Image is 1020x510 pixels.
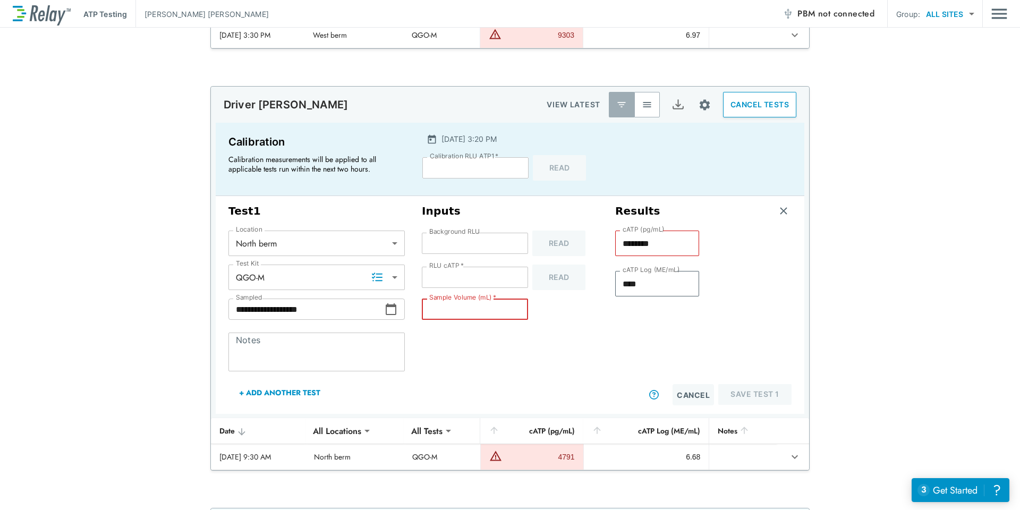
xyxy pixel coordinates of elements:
div: cATP Log (ME/mL) [592,424,701,437]
input: Choose date, selected date is Sep 4, 2025 [228,299,385,320]
div: Notes [718,424,768,437]
div: 6.68 [592,452,701,462]
div: [DATE] 9:30 AM [219,452,297,462]
button: expand row [786,26,804,44]
label: Sampled [236,294,262,301]
label: Sample Volume (mL) [429,294,496,301]
p: ATP Testing [83,8,127,20]
div: QGO-M [228,267,405,288]
iframe: Resource center [912,478,1009,502]
div: cATP (pg/mL) [489,424,575,437]
label: Background RLU [429,228,480,235]
p: Calibration [228,133,403,150]
img: Drawer Icon [991,4,1007,24]
label: cATP (pg/mL) [623,226,665,233]
th: Date [211,418,305,444]
img: Warning [489,28,501,40]
img: Export Icon [671,98,685,112]
button: Export [665,92,691,117]
div: 4791 [505,452,575,462]
button: expand row [786,448,804,466]
span: PBM [797,6,874,21]
p: Calibration measurements will be applied to all applicable tests run within the next two hours. [228,155,398,174]
label: Calibration RLU ATP1 [430,152,498,160]
div: North berm [228,233,405,254]
img: Remove [778,206,789,216]
p: [PERSON_NAME] [PERSON_NAME] [144,8,269,20]
img: Calender Icon [427,134,437,144]
label: Test Kit [236,260,259,267]
p: VIEW LATEST [547,98,600,111]
img: Offline Icon [783,8,793,19]
table: sticky table [211,418,809,470]
p: Group: [896,8,920,20]
h3: Test 1 [228,205,405,218]
img: Warning [489,449,502,462]
button: PBM not connected [778,3,879,24]
div: 6.97 [592,30,700,40]
label: cATP Log (ME/mL) [623,266,679,274]
p: Driver [PERSON_NAME] [224,98,348,111]
img: Settings Icon [698,98,711,112]
td: West berm [304,22,403,48]
span: not connected [818,7,874,20]
h3: Inputs [422,205,598,218]
div: All Locations [305,420,369,441]
button: Main menu [991,4,1007,24]
button: + Add Another Test [228,380,331,405]
td: North berm [305,444,404,470]
button: CANCEL TESTS [723,92,796,117]
div: All Tests [404,420,450,441]
img: LuminUltra Relay [13,3,71,25]
p: [DATE] 3:20 PM [441,133,497,144]
td: QGO-M [404,444,480,470]
div: 9303 [504,30,574,40]
img: View All [642,99,652,110]
button: Cancel [673,384,714,405]
td: QGO-M [403,22,479,48]
h3: Results [615,205,660,218]
button: Site setup [691,91,719,119]
img: Latest [616,99,627,110]
label: Location [236,226,262,233]
div: [DATE] 3:30 PM [219,30,296,40]
label: RLU cATP [429,262,464,269]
